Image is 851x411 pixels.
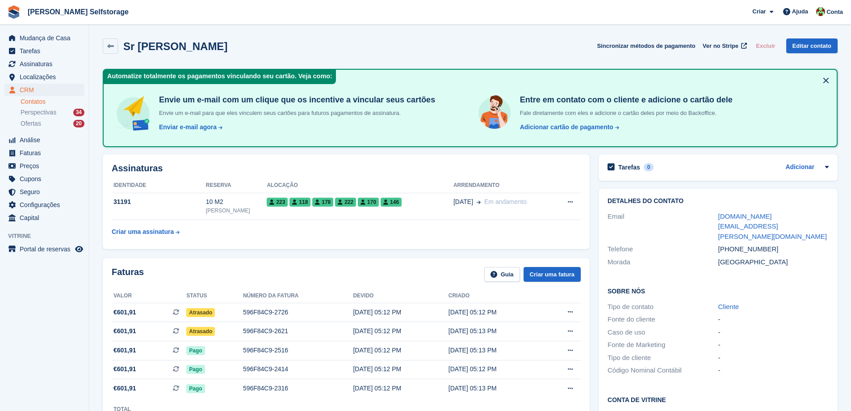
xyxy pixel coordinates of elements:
[113,346,136,355] span: €601,91
[4,212,84,224] a: menu
[206,197,267,207] div: 10 M2
[4,71,84,83] a: menu
[644,163,654,171] div: 0
[20,58,73,70] span: Assinaturas
[618,163,640,171] h2: Tarefas
[21,97,84,106] a: Contatos
[353,289,448,303] th: Devido
[353,308,448,317] div: [DATE] 05:12 PM
[703,42,738,51] span: Ver no Stripe
[243,289,353,303] th: Número da fatura
[608,244,718,254] div: Telefone
[608,365,718,376] div: Código Nominal Contábil
[267,198,288,207] span: 223
[353,326,448,336] div: [DATE] 05:12 PM
[243,364,353,374] div: 596F84C9-2414
[112,178,206,193] th: Identidade
[608,198,829,205] h2: Detalhes do contato
[112,224,180,240] a: Criar uma assinatura
[608,286,829,295] h2: Sobre Nós
[8,232,89,241] span: Vitrine
[21,108,56,117] span: Perspectivas
[289,198,310,207] span: 118
[186,327,215,336] span: Atrasado
[476,95,512,131] img: get-in-touch-e3e95b6451f4e49772a6039d3abdde126589d6f45a760754adfa51be33bf0f70.svg
[816,7,825,16] img: Fernando Ferreira
[312,198,333,207] span: 178
[155,109,435,118] p: Envie um e-mail para que eles vinculem seus cartões para futuros pagamentos de assinatura.
[699,38,749,53] a: Ver no Stripe
[4,147,84,159] a: menu
[206,178,267,193] th: Reserva
[20,243,73,255] span: Portal de reservas
[112,289,186,303] th: Valor
[73,120,84,127] div: 20
[159,123,217,132] div: Enviar e-mail agora
[608,353,718,363] div: Tipo de cliente
[792,7,808,16] span: Ajuda
[73,109,84,116] div: 34
[4,134,84,146] a: menu
[4,32,84,44] a: menu
[123,40,227,52] h2: Sr [PERSON_NAME]
[4,243,84,255] a: menu
[113,326,136,336] span: €601,91
[186,289,243,303] th: Status
[21,108,84,117] a: Perspectivas 34
[786,38,838,53] a: Editar contato
[20,134,73,146] span: Análise
[112,267,144,282] h2: Faturas
[243,384,353,393] div: 596F84C9-2316
[484,198,527,205] span: Em andamento
[608,314,718,325] div: Fonte do cliente
[449,289,544,303] th: Criado
[186,346,205,355] span: Pago
[718,327,829,338] div: -
[381,198,402,207] span: 146
[608,302,718,312] div: Tipo de contato
[104,70,336,84] div: Automatize totalmente os pagamentos vinculando seu cartão. Veja como:
[186,308,215,317] span: Atrasado
[718,340,829,350] div: -
[206,207,267,215] div: [PERSON_NAME]
[718,353,829,363] div: -
[113,308,136,317] span: €601,91
[752,7,766,16] span: Criar
[453,197,473,207] span: [DATE]
[516,109,733,118] p: Fale diretamente com eles e adicione o cartão deles por meio do Backoffice.
[608,327,718,338] div: Caso de uso
[358,198,379,207] span: 170
[718,257,829,267] div: [GEOGRAPHIC_DATA]
[608,395,829,404] h2: Conta de vitrine
[20,147,73,159] span: Faturas
[524,267,581,282] a: Criar uma fatura
[4,45,84,57] a: menu
[353,346,448,355] div: [DATE] 05:12 PM
[752,38,779,53] button: Excluir
[20,186,73,198] span: Seguro
[20,45,73,57] span: Tarefas
[449,346,544,355] div: [DATE] 05:13 PM
[335,198,356,207] span: 222
[267,178,453,193] th: Alocação
[449,308,544,317] div: [DATE] 05:12 PM
[20,160,73,172] span: Preços
[516,123,620,132] a: Adicionar cartão de pagamento
[7,5,21,19] img: stora-icon-8386f47178a22dfd0bd8f6a31ec36ba5ce8667c1dd55bd0f319d3a0aa187defe.svg
[718,303,739,310] a: Cliente
[20,71,73,83] span: Localizações
[4,173,84,185] a: menu
[74,244,84,254] a: Loja de pré-visualização
[20,212,73,224] span: Capital
[113,384,136,393] span: €601,91
[20,32,73,44] span: Mudança de Casa
[20,173,73,185] span: Cupons
[826,8,843,17] span: Conta
[449,384,544,393] div: [DATE] 05:13 PM
[21,119,41,128] span: Ofertas
[353,364,448,374] div: [DATE] 05:12 PM
[112,227,174,237] div: Criar uma assinatura
[113,364,136,374] span: €601,91
[484,267,520,282] a: Guia
[4,58,84,70] a: menu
